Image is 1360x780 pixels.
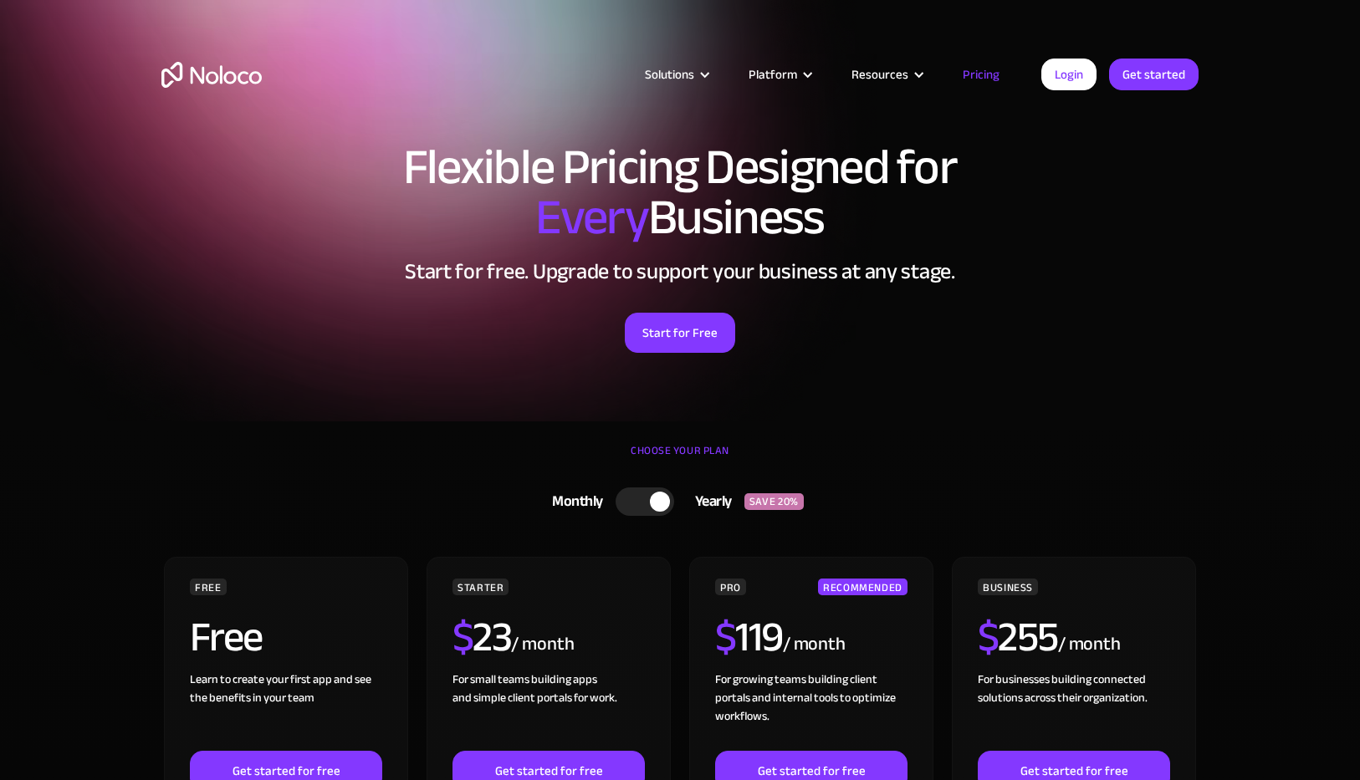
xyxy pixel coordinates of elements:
[625,313,735,353] a: Start for Free
[624,64,728,85] div: Solutions
[452,598,473,676] span: $
[452,616,512,658] h2: 23
[978,670,1170,751] div: For businesses building connected solutions across their organization. ‍
[783,631,846,658] div: / month
[831,64,942,85] div: Resources
[715,598,736,676] span: $
[190,670,382,751] div: Learn to create your first app and see the benefits in your team ‍
[452,670,645,751] div: For small teams building apps and simple client portals for work. ‍
[674,489,744,514] div: Yearly
[978,579,1038,595] div: BUSINESS
[161,62,262,88] a: home
[645,64,694,85] div: Solutions
[161,142,1199,242] h1: Flexible Pricing Designed for Business
[715,579,746,595] div: PRO
[1041,59,1097,90] a: Login
[851,64,908,85] div: Resources
[744,493,804,510] div: SAVE 20%
[978,616,1058,658] h2: 255
[728,64,831,85] div: Platform
[161,259,1199,284] h2: Start for free. Upgrade to support your business at any stage.
[531,489,616,514] div: Monthly
[161,438,1199,480] div: CHOOSE YOUR PLAN
[942,64,1020,85] a: Pricing
[1058,631,1121,658] div: / month
[535,171,648,264] span: Every
[511,631,574,658] div: / month
[749,64,797,85] div: Platform
[978,598,999,676] span: $
[1109,59,1199,90] a: Get started
[715,670,908,751] div: For growing teams building client portals and internal tools to optimize workflows.
[190,579,227,595] div: FREE
[190,616,263,658] h2: Free
[715,616,783,658] h2: 119
[818,579,908,595] div: RECOMMENDED
[452,579,509,595] div: STARTER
